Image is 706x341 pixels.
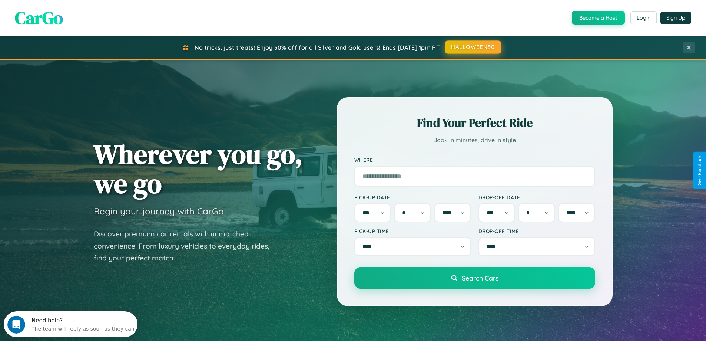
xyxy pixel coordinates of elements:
[195,44,441,51] span: No tricks, just treats! Enjoy 30% off for all Silver and Gold users! Ends [DATE] 1pm PT.
[354,135,595,145] p: Book in minutes, drive in style
[94,140,303,198] h1: Wherever you go, we go
[354,228,471,234] label: Pick-up Time
[354,157,595,163] label: Where
[462,274,498,282] span: Search Cars
[354,194,471,200] label: Pick-up Date
[660,12,691,24] button: Sign Up
[572,11,625,25] button: Become a Host
[94,206,224,217] h3: Begin your journey with CarGo
[630,11,657,24] button: Login
[697,155,702,186] div: Give Feedback
[478,228,595,234] label: Drop-off Time
[354,115,595,131] h2: Find Your Perfect Ride
[354,267,595,289] button: Search Cars
[28,6,131,12] div: Need help?
[478,194,595,200] label: Drop-off Date
[7,316,25,334] iframe: Intercom live chat
[28,12,131,20] div: The team will reply as soon as they can
[15,6,63,30] span: CarGo
[4,311,137,337] iframe: Intercom live chat discovery launcher
[94,228,279,264] p: Discover premium car rentals with unmatched convenience. From luxury vehicles to everyday rides, ...
[445,40,501,54] button: HALLOWEEN30
[3,3,138,23] div: Open Intercom Messenger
